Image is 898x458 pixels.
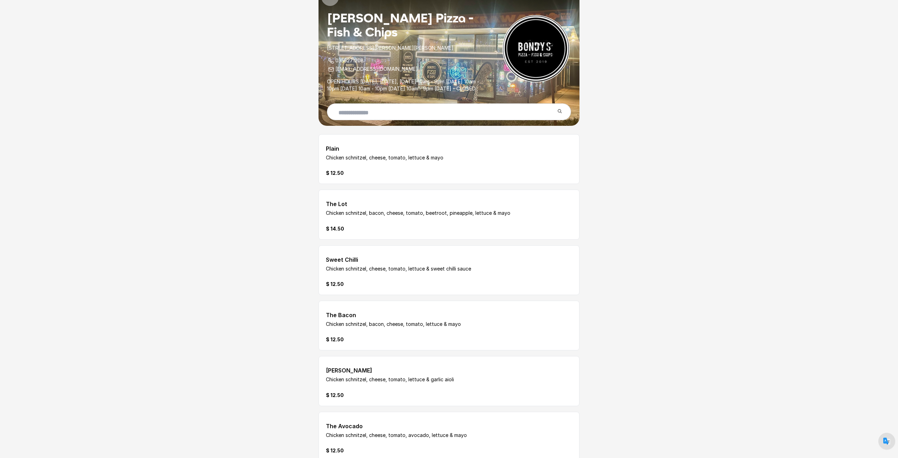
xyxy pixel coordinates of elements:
[326,210,530,217] p: Chicken schnitzel, bacon, cheese, tomato, beetroot, pineapple, lettuce & mayo
[326,447,344,454] p: $ 12.50
[326,363,530,376] label: [PERSON_NAME]
[883,438,890,445] img: default.png
[326,321,530,328] p: Chicken schnitzel, bacon, cheese, tomato, lettuce & mayo
[326,142,530,154] label: Plain
[327,78,484,92] p: OPEN HOURS [DATE], [DATE], [DATE] 10am - 9pm [DATE] 10am - 10pm [DATE] 10am - 10pm [DATE] 10am - ...
[326,308,530,321] label: The Bacon
[326,376,530,383] p: Chicken schnitzel, cheese, tomato, lettuce & garlic aioli
[327,45,484,52] p: [STREET_ADDRESS][PERSON_NAME][PERSON_NAME]
[327,66,484,73] p: [EMAIL_ADDRESS][DOMAIN_NAME]
[326,170,344,177] p: $ 12.50
[326,419,530,432] label: The Avocado
[326,392,344,399] p: $ 12.50
[327,57,484,64] p: 0355271208
[326,336,344,343] p: $ 12.50
[326,154,530,161] p: Chicken schnitzel, cheese, tomato, lettuce & mayo
[326,197,530,210] label: The Lot
[327,11,484,39] h1: [PERSON_NAME] Pizza - Fish & Chips
[326,225,344,232] p: $ 14.50
[326,432,530,439] p: Chicken schnitzel, cheese, tomato, avocado, lettuce & mayo
[326,281,344,288] p: $ 12.50
[326,265,530,272] p: Chicken schnitzel, cheese, tomato, lettuce & sweet chilli sauce
[326,253,530,265] label: Sweet Chilli
[502,15,570,82] img: Restaurant Logo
